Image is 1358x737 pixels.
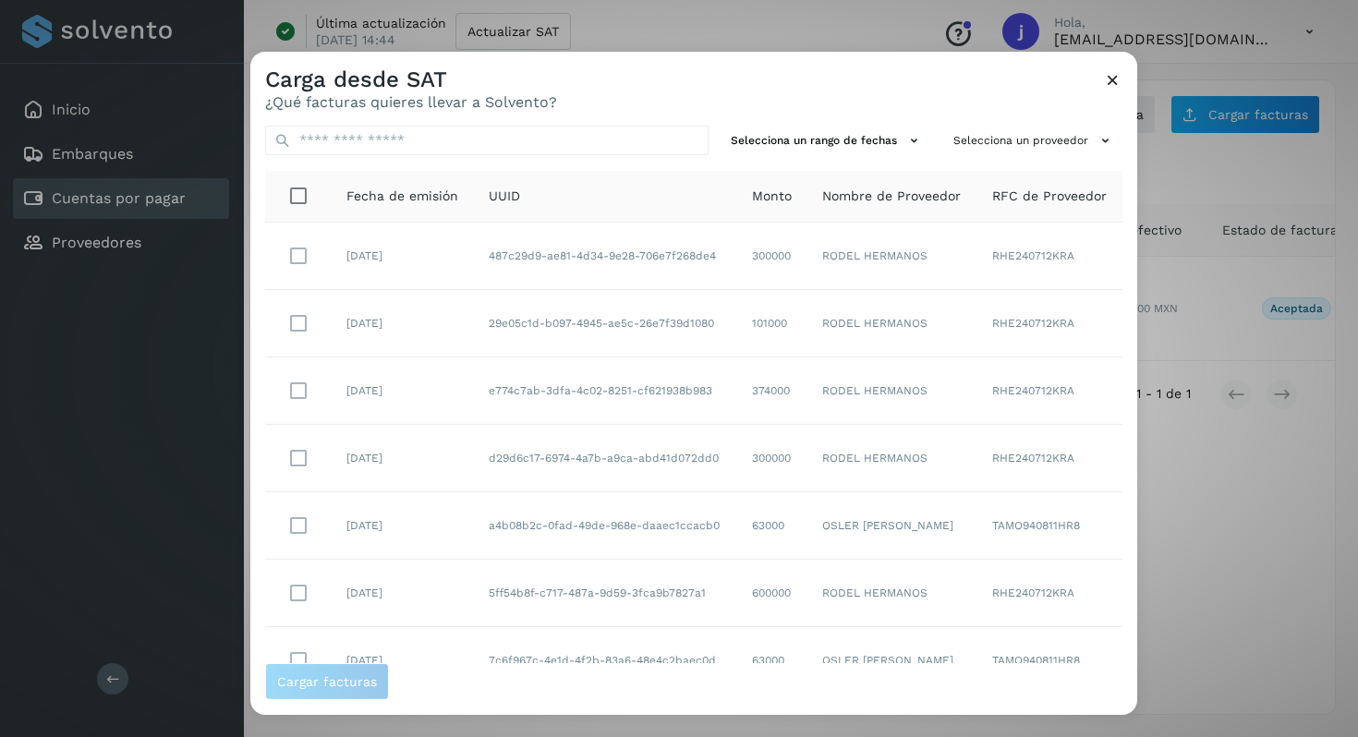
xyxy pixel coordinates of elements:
td: RODEL HERMANOS [807,425,977,492]
span: Monto [752,187,792,206]
td: RHE240712KRA [977,290,1123,357]
td: RODEL HERMANOS [807,357,977,425]
td: RHE240712KRA [977,223,1123,290]
td: RHE240712KRA [977,560,1123,627]
td: 300000 [737,425,807,492]
td: 7c6f967c-4e1d-4f2b-83a6-48e4c2baec0d [474,627,737,695]
td: 29e05c1d-b097-4945-ae5c-26e7f39d1080 [474,290,737,357]
span: Nombre de Proveedor [822,187,961,206]
td: 63000 [737,627,807,695]
td: TAMO940811HR8 [977,627,1123,695]
td: [DATE] [332,492,474,560]
td: OSLER [PERSON_NAME] [807,492,977,560]
td: RODEL HERMANOS [807,560,977,627]
td: 63000 [737,492,807,560]
span: UUID [489,187,520,206]
button: Selecciona un rango de fechas [723,126,931,156]
td: RHE240712KRA [977,425,1123,492]
button: Selecciona un proveedor [946,126,1122,156]
span: Cargar facturas [277,675,377,688]
td: RODEL HERMANOS [807,290,977,357]
p: ¿Qué facturas quieres llevar a Solvento? [265,93,557,111]
td: [DATE] [332,290,474,357]
td: 5ff54b8f-c717-487a-9d59-3fca9b7827a1 [474,560,737,627]
td: 374000 [737,357,807,425]
td: [DATE] [332,560,474,627]
td: TAMO940811HR8 [977,492,1123,560]
span: Fecha de emisión [346,187,458,206]
td: [DATE] [332,357,474,425]
td: 600000 [737,560,807,627]
td: 300000 [737,223,807,290]
td: RODEL HERMANOS [807,223,977,290]
span: RFC de Proveedor [992,187,1107,206]
td: [DATE] [332,425,474,492]
td: [DATE] [332,223,474,290]
td: a4b08b2c-0fad-49de-968e-daaec1ccacb0 [474,492,737,560]
td: e774c7ab-3dfa-4c02-8251-cf621938b983 [474,357,737,425]
button: Cargar facturas [265,663,389,700]
td: 487c29d9-ae81-4d34-9e28-706e7f268de4 [474,223,737,290]
td: OSLER [PERSON_NAME] [807,627,977,695]
td: d29d6c17-6974-4a7b-a9ca-abd41d072dd0 [474,425,737,492]
td: [DATE] [332,627,474,695]
td: RHE240712KRA [977,357,1123,425]
h3: Carga desde SAT [265,66,557,93]
td: 101000 [737,290,807,357]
